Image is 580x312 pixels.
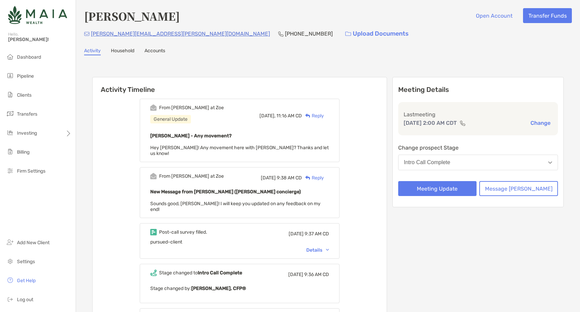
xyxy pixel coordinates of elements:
[6,167,14,175] img: firm-settings icon
[150,229,157,235] img: Event icon
[17,278,36,284] span: Get Help
[285,30,333,38] p: [PHONE_NUMBER]
[198,270,242,276] b: Intro Call Complete
[144,48,165,55] a: Accounts
[17,259,35,265] span: Settings
[191,286,246,291] b: [PERSON_NAME], CFP®
[150,104,157,111] img: Event icon
[150,201,321,212] span: Sounds good, [PERSON_NAME]! I will keep you updated on any feedback on my end!
[6,276,14,284] img: get-help icon
[345,32,351,36] img: button icon
[460,120,466,126] img: communication type
[302,174,324,181] div: Reply
[84,32,90,36] img: Email Icon
[17,130,37,136] span: Investing
[523,8,572,23] button: Transfer Funds
[6,148,14,156] img: billing icon
[17,92,32,98] span: Clients
[6,238,14,246] img: add_new_client icon
[6,129,14,137] img: investing icon
[6,91,14,99] img: clients icon
[404,159,450,165] div: Intro Call Complete
[305,114,310,118] img: Reply icon
[341,26,413,41] a: Upload Documents
[398,155,558,170] button: Intro Call Complete
[548,161,552,164] img: Open dropdown arrow
[159,105,224,111] div: From [PERSON_NAME] at Zoe
[277,175,302,181] span: 9:38 AM CD
[17,149,30,155] span: Billing
[17,73,34,79] span: Pipeline
[479,181,558,196] button: Message [PERSON_NAME]
[398,143,558,152] p: Change prospect Stage
[6,257,14,265] img: settings icon
[17,240,50,246] span: Add New Client
[398,85,558,94] p: Meeting Details
[93,77,387,94] h6: Activity Timeline
[404,119,457,127] p: [DATE] 2:00 AM CDT
[6,72,14,80] img: pipeline icon
[84,48,101,55] a: Activity
[111,48,134,55] a: Household
[150,239,182,245] span: pursued-client
[150,270,157,276] img: Event icon
[150,145,329,156] span: Hey [PERSON_NAME]! Any movement here with [PERSON_NAME]? Thanks and let us know!
[259,113,275,119] span: [DATE],
[305,231,329,237] span: 9:37 AM CD
[304,272,329,277] span: 9:36 AM CD
[306,247,329,253] div: Details
[289,231,304,237] span: [DATE]
[288,272,303,277] span: [DATE]
[150,173,157,179] img: Event icon
[261,175,276,181] span: [DATE]
[150,133,232,139] b: [PERSON_NAME] - Any movement?
[305,176,310,180] img: Reply icon
[91,30,270,38] p: [PERSON_NAME][EMAIL_ADDRESS][PERSON_NAME][DOMAIN_NAME]
[404,110,553,119] p: Last meeting
[159,173,224,179] div: From [PERSON_NAME] at Zoe
[8,37,72,42] span: [PERSON_NAME]!
[8,3,67,27] img: Zoe Logo
[276,113,302,119] span: 11:16 AM CD
[159,270,242,276] div: Stage changed to
[470,8,518,23] button: Open Account
[159,229,207,235] div: Post-call survey filled.
[84,8,180,24] h4: [PERSON_NAME]
[17,168,45,174] span: Firm Settings
[302,112,324,119] div: Reply
[150,115,191,123] div: General Update
[17,54,41,60] span: Dashboard
[17,297,33,303] span: Log out
[150,284,329,293] p: Stage changed by:
[150,189,301,195] b: New Message from [PERSON_NAME] ([PERSON_NAME] concierge)
[6,53,14,61] img: dashboard icon
[6,295,14,303] img: logout icon
[398,181,477,196] button: Meeting Update
[278,31,284,37] img: Phone Icon
[6,110,14,118] img: transfers icon
[17,111,37,117] span: Transfers
[528,119,553,126] button: Change
[326,249,329,251] img: Chevron icon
